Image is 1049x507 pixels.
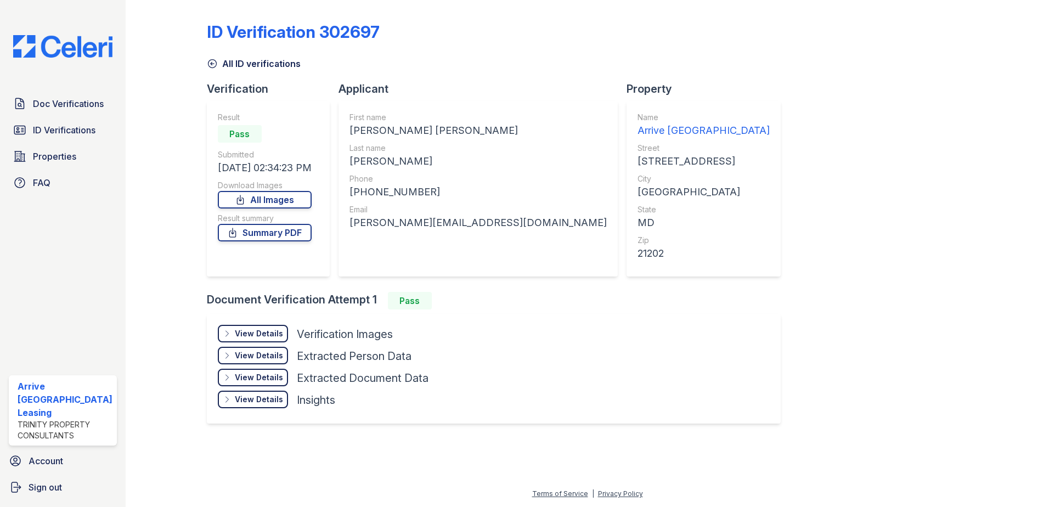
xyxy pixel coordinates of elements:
div: Street [638,143,770,154]
div: View Details [235,394,283,405]
div: Zip [638,235,770,246]
div: City [638,173,770,184]
div: Trinity Property Consultants [18,419,112,441]
a: Summary PDF [218,224,312,241]
a: ID Verifications [9,119,117,141]
a: FAQ [9,172,117,194]
a: Properties [9,145,117,167]
div: Result [218,112,312,123]
span: Account [29,454,63,467]
div: Submitted [218,149,312,160]
span: Properties [33,150,76,163]
div: Last name [349,143,607,154]
div: Document Verification Attempt 1 [207,292,789,309]
div: Phone [349,173,607,184]
div: Extracted Person Data [297,348,411,364]
div: Result summary [218,213,312,224]
div: Insights [297,392,335,408]
div: 21202 [638,246,770,261]
div: Property [627,81,789,97]
div: View Details [235,372,283,383]
div: [PERSON_NAME][EMAIL_ADDRESS][DOMAIN_NAME] [349,215,607,230]
a: Account [4,450,121,472]
span: Doc Verifications [33,97,104,110]
a: Name Arrive [GEOGRAPHIC_DATA] [638,112,770,138]
div: Extracted Document Data [297,370,428,386]
div: [STREET_ADDRESS] [638,154,770,169]
img: CE_Logo_Blue-a8612792a0a2168367f1c8372b55b34899dd931a85d93a1a3d3e32e68fde9ad4.png [4,35,121,58]
div: Name [638,112,770,123]
div: First name [349,112,607,123]
div: [PHONE_NUMBER] [349,184,607,200]
a: Doc Verifications [9,93,117,115]
a: Privacy Policy [598,489,643,498]
a: All ID verifications [207,57,301,70]
div: State [638,204,770,215]
div: [GEOGRAPHIC_DATA] [638,184,770,200]
div: Arrive [GEOGRAPHIC_DATA] Leasing [18,380,112,419]
div: Applicant [339,81,627,97]
div: View Details [235,328,283,339]
a: All Images [218,191,312,209]
div: ID Verification 302697 [207,22,380,42]
div: MD [638,215,770,230]
a: Terms of Service [532,489,588,498]
div: Pass [218,125,262,143]
div: Download Images [218,180,312,191]
div: Verification [207,81,339,97]
div: View Details [235,350,283,361]
div: Verification Images [297,326,393,342]
div: [PERSON_NAME] [349,154,607,169]
a: Sign out [4,476,121,498]
div: Arrive [GEOGRAPHIC_DATA] [638,123,770,138]
span: Sign out [29,481,62,494]
span: ID Verifications [33,123,95,137]
div: [PERSON_NAME] [PERSON_NAME] [349,123,607,138]
div: Pass [388,292,432,309]
div: Email [349,204,607,215]
span: FAQ [33,176,50,189]
div: [DATE] 02:34:23 PM [218,160,312,176]
div: | [592,489,594,498]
